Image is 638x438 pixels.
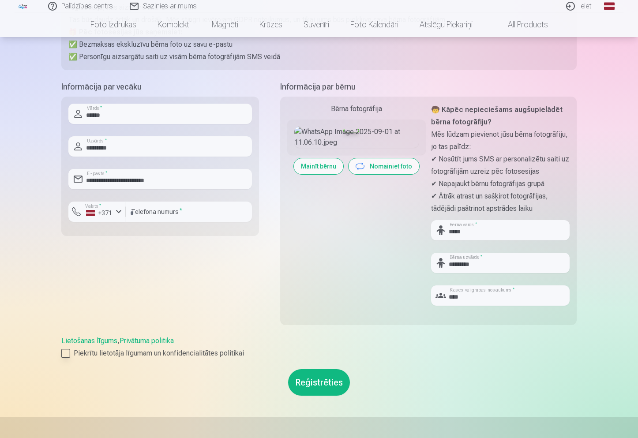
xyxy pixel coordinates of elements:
[409,12,483,37] a: Atslēgu piekariņi
[18,4,28,9] img: /fa1
[293,12,340,37] a: Suvenīri
[83,203,104,210] label: Valsts
[68,38,570,51] p: ✅ Bezmaksas ekskluzīvu bērna foto uz savu e-pastu
[120,337,174,345] a: Privātuma politika
[147,12,201,37] a: Komplekti
[294,158,343,174] button: Mainīt bērnu
[68,202,126,222] button: Valsts*+371
[431,190,570,215] p: ✔ Ātrāk atrast un sašķirot fotogrāfijas, tādējādi paātrinot apstrādes laiku
[483,12,559,37] a: All products
[431,128,570,153] p: Mēs lūdzam pievienot jūsu bērna fotogrāfiju, jo tas palīdz:
[249,12,293,37] a: Krūzes
[61,348,577,359] label: Piekrītu lietotāja līgumam un konfidencialitātes politikai
[80,12,147,37] a: Foto izdrukas
[431,178,570,190] p: ✔ Nepajaukt bērnu fotogrāfijas grupā
[287,104,426,114] div: Bērna fotogrāfija
[340,12,409,37] a: Foto kalendāri
[294,127,419,148] img: WhatsApp Image 2025-09-01 at 11.06.10.jpeg
[280,81,577,93] h5: Informācija par bērnu
[431,153,570,178] p: ✔ Nosūtīt jums SMS ar personalizētu saiti uz fotogrāfijām uzreiz pēc fotosesijas
[349,158,419,174] button: Nomainiet foto
[201,12,249,37] a: Magnēti
[61,81,259,93] h5: Informācija par vecāku
[68,51,570,63] p: ✅ Personīgu aizsargātu saiti uz visām bērna fotogrāfijām SMS veidā
[288,369,350,396] button: Reģistrēties
[431,105,563,126] strong: 🧒 Kāpēc nepieciešams augšupielādēt bērna fotogrāfiju?
[61,337,117,345] a: Lietošanas līgums
[61,336,577,359] div: ,
[86,209,113,217] div: +371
